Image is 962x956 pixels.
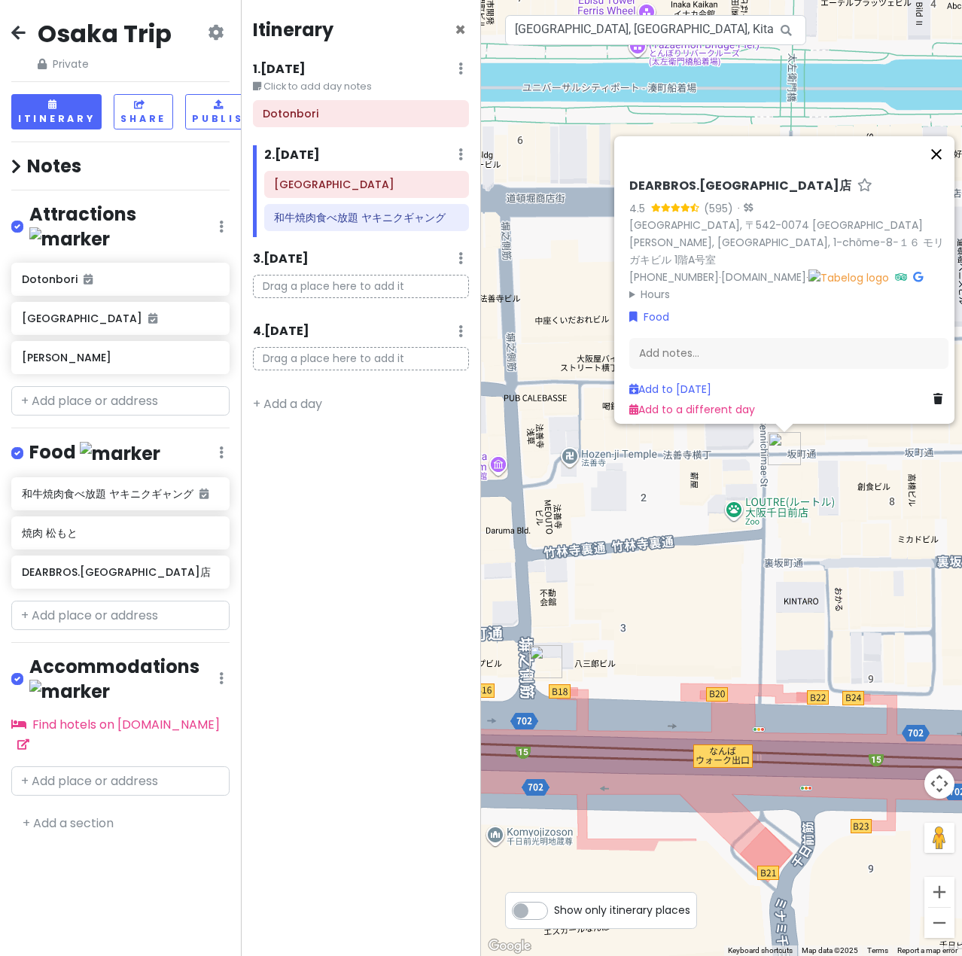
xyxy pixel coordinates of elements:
h4: Food [29,440,160,465]
a: Report a map error [897,946,957,954]
h2: Osaka Trip [38,18,172,50]
h6: Dotonbori [263,107,458,120]
div: · [733,202,753,217]
img: Google [485,936,534,956]
h4: Itinerary [253,18,333,41]
div: Add notes... [629,338,948,370]
img: marker [80,442,160,465]
h4: Accommodations [29,655,219,703]
p: Drag a place here to add it [253,347,470,370]
i: Added to itinerary [148,313,157,324]
h6: 1 . [DATE] [253,62,306,78]
h4: Notes [11,154,230,178]
img: marker [29,680,110,703]
img: marker [29,227,110,251]
input: Search a place [505,15,806,45]
a: Open this area in Google Maps (opens a new window) [485,936,534,956]
span: Show only itinerary places [554,902,690,918]
input: + Add place or address [11,601,230,631]
span: Close itinerary [455,17,466,42]
span: Map data ©2025 [802,946,858,954]
button: Close [918,136,954,172]
div: · · [629,178,948,303]
h4: Attractions [29,202,219,251]
a: Terms (opens in new tab) [867,946,888,954]
a: Add to [DATE] [629,382,711,397]
button: Close [455,21,466,39]
button: Keyboard shortcuts [728,945,793,956]
h6: [GEOGRAPHIC_DATA] [22,312,218,325]
h6: Osaka Castle [274,178,458,191]
h6: [PERSON_NAME] [22,351,218,364]
a: [PHONE_NUMBER] [629,269,719,285]
h6: 和牛焼肉食べ放題 ヤキニクギャング [274,211,458,224]
a: [GEOGRAPHIC_DATA], 〒542-0074 [GEOGRAPHIC_DATA][PERSON_NAME], [GEOGRAPHIC_DATA], 1-chōme−8−１６ モリガキ... [629,218,944,267]
h6: DEARBROS.[GEOGRAPHIC_DATA]店 [22,565,218,579]
a: Food [629,309,669,325]
img: Tabelog [808,269,889,285]
p: Drag a place here to add it [253,275,470,298]
h6: 4 . [DATE] [253,324,309,339]
summary: Hours [629,286,948,303]
span: Private [38,56,172,72]
i: Tripadvisor [895,272,907,282]
a: [DOMAIN_NAME] [721,269,806,285]
button: Zoom in [924,877,954,907]
h6: 2 . [DATE] [264,148,320,163]
a: + Add a section [23,814,114,832]
button: Publish [185,94,260,129]
a: Delete place [933,391,948,407]
h6: 和牛焼肉食べ放題 ヤキニクギャング [22,487,218,501]
div: 4.5 [629,200,651,217]
div: DEARBROS.ディアブロ道頓堀千日前店 [768,432,801,465]
a: Star place [857,178,872,194]
button: Itinerary [11,94,102,129]
input: + Add place or address [11,766,230,796]
input: + Add place or address [11,386,230,416]
small: Click to add day notes [253,79,470,94]
h6: Dotonbori [22,272,218,286]
h6: 焼肉 松もと [22,526,218,540]
i: Added to itinerary [84,274,93,285]
h6: DEARBROS.[GEOGRAPHIC_DATA]店 [629,178,851,194]
div: 焼肉 松もと [529,645,562,678]
a: Add to a different day [629,402,755,417]
button: Drag Pegman onto the map to open Street View [924,823,954,853]
h6: 3 . [DATE] [253,251,309,267]
button: Zoom out [924,908,954,938]
button: Map camera controls [924,769,954,799]
div: (595) [704,200,733,217]
i: Added to itinerary [199,489,209,499]
a: + Add a day [253,395,322,413]
button: Share [114,94,173,129]
a: Find hotels on [DOMAIN_NAME] [11,716,220,753]
i: Google Maps [913,272,923,282]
